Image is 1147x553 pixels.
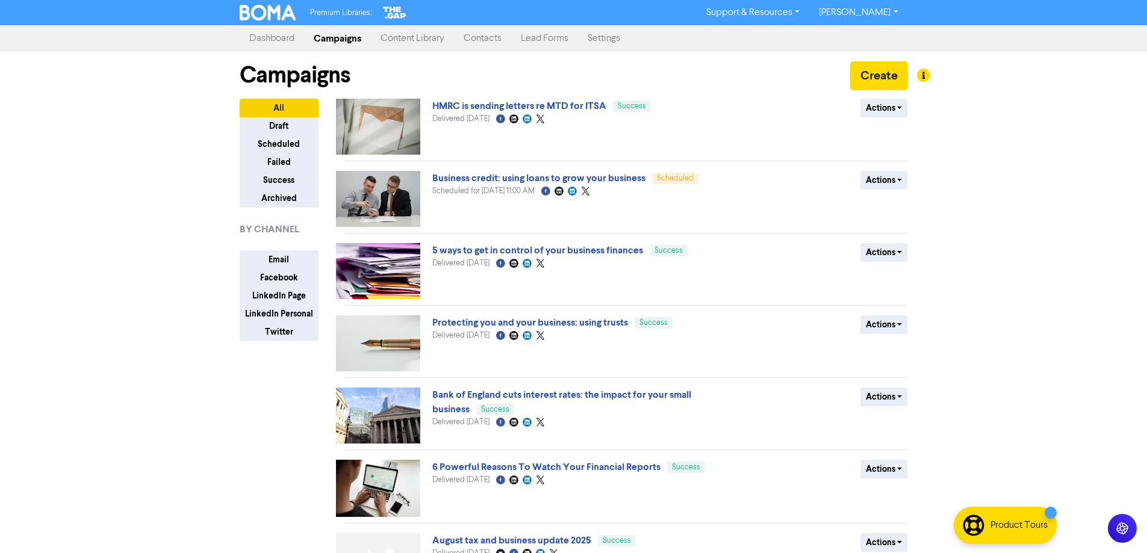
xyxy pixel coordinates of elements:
[860,315,908,334] button: Actions
[240,26,304,51] a: Dashboard
[454,26,511,51] a: Contacts
[336,99,420,155] img: image_1755707465664.jpg
[850,61,908,90] button: Create
[639,319,668,327] span: Success
[240,250,319,269] button: Email
[432,389,691,415] a: Bank of England cuts interest rates: the impact for your small business
[860,460,908,478] button: Actions
[657,175,694,182] span: Scheduled
[860,171,908,190] button: Actions
[240,189,319,208] button: Archived
[240,323,319,341] button: Twitter
[240,61,350,89] h1: Campaigns
[304,26,371,51] a: Campaigns
[310,9,371,17] span: Premium Libraries:
[240,171,319,190] button: Success
[336,388,420,443] img: image_1755186504905.jpg
[860,99,908,117] button: Actions
[860,388,908,406] button: Actions
[240,153,319,171] button: Failed
[432,172,645,184] a: Business credit: using loans to grow your business
[432,317,628,329] a: Protecting you and your business: using trusts
[672,463,700,471] span: Success
[240,99,319,117] button: All
[381,5,408,20] img: The Gap
[809,3,907,22] a: [PERSON_NAME]
[336,171,420,227] img: image_1755186996289.jpg
[240,286,319,305] button: LinkedIn Page
[432,115,490,123] span: Delivered [DATE]
[432,332,490,339] span: Delivered [DATE]
[618,102,646,110] span: Success
[697,3,809,22] a: Support & Resources
[336,460,420,517] img: image_1754987341728.jpg
[240,135,319,153] button: Scheduled
[603,537,631,545] span: Success
[240,5,296,20] img: BOMA Logo
[336,315,420,371] img: image_1755186600135.jpg
[860,243,908,262] button: Actions
[432,461,661,473] a: 6 Powerful Reasons To Watch Your Financial Reports
[432,187,535,195] span: Scheduled for [DATE] 11:00 AM
[432,418,490,426] span: Delivered [DATE]
[432,259,490,267] span: Delivered [DATE]
[578,26,630,51] a: Settings
[432,244,643,256] a: 5 ways to get in control of your business finances
[432,100,606,112] a: HMRC is sending letters re MTD for ITSA
[511,26,578,51] a: Lead Forms
[240,268,319,287] button: Facebook
[336,243,420,299] img: image_1755186707883.jpg
[654,247,683,255] span: Success
[481,406,509,413] span: Success
[240,304,319,323] button: LinkedIn Personal
[371,26,454,51] a: Content Library
[240,222,299,236] span: BY CHANNEL
[1087,495,1147,553] iframe: Chat Widget
[240,117,319,135] button: Draft
[432,476,490,484] span: Delivered [DATE]
[860,533,908,552] button: Actions
[432,534,591,546] a: August tax and business update 2025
